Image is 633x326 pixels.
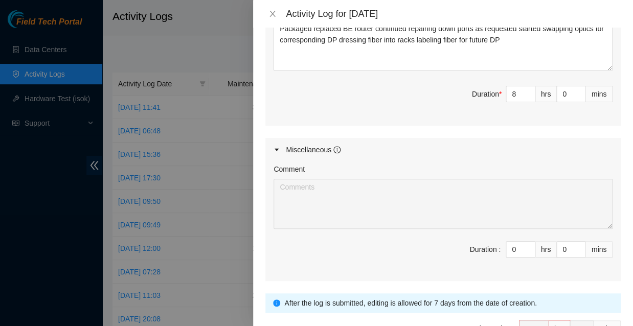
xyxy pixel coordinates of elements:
span: info-circle [273,299,280,307]
span: close [268,10,277,18]
span: info-circle [333,146,341,153]
div: hrs [535,241,557,258]
div: mins [585,86,613,102]
div: Miscellaneous info-circle [265,138,621,161]
label: Comment [274,164,305,175]
div: Duration [472,88,502,100]
textarea: Comment [274,179,613,229]
div: mins [585,241,613,258]
div: Miscellaneous [286,144,341,155]
span: caret-right [274,147,280,153]
textarea: Comment [274,20,613,71]
button: Close [265,9,280,19]
div: After the log is submitted, editing is allowed for 7 days from the date of creation. [284,297,613,309]
div: Activity Log for [DATE] [286,8,621,19]
div: Duration : [469,244,501,255]
div: hrs [535,86,557,102]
